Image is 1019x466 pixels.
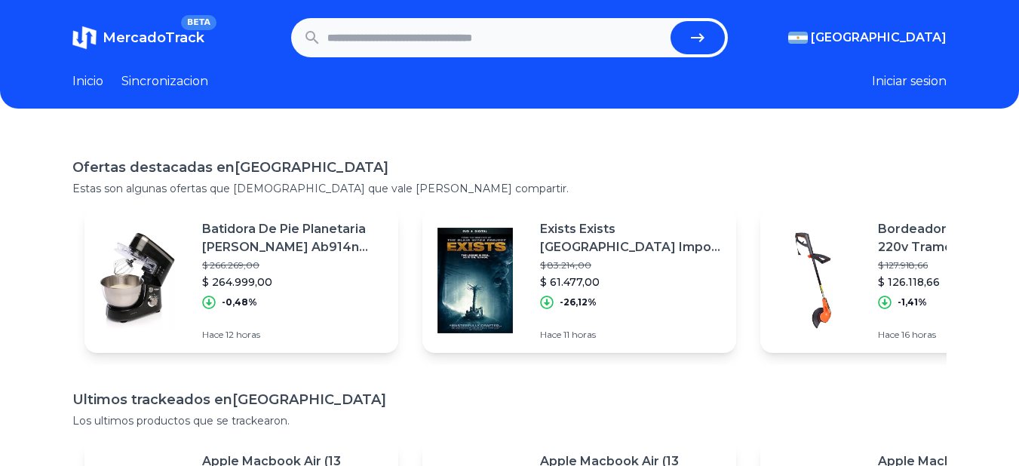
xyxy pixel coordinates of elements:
p: $ 264.999,00 [202,274,386,290]
span: [GEOGRAPHIC_DATA] [811,29,947,47]
p: -26,12% [560,296,597,308]
img: MercadoTrack [72,26,97,50]
button: [GEOGRAPHIC_DATA] [788,29,947,47]
a: Inicio [72,72,103,90]
img: Featured image [84,228,190,333]
a: MercadoTrackBETA [72,26,204,50]
h1: Ofertas destacadas en [GEOGRAPHIC_DATA] [72,157,947,178]
p: Exists Exists [GEOGRAPHIC_DATA] Import Dvd [540,220,724,256]
p: Batidora De Pie Planetaria [PERSON_NAME] Ab914n 700w Negro [202,220,386,256]
span: BETA [181,15,216,30]
p: $ 61.477,00 [540,274,724,290]
img: Featured image [760,228,866,333]
span: MercadoTrack [103,29,204,46]
p: Estas son algunas ofertas que [DEMOGRAPHIC_DATA] que vale [PERSON_NAME] compartir. [72,181,947,196]
h1: Ultimos trackeados en [GEOGRAPHIC_DATA] [72,389,947,410]
p: Hace 11 horas [540,329,724,341]
img: Argentina [788,32,808,44]
p: $ 266.269,00 [202,259,386,271]
a: Featured imageBatidora De Pie Planetaria [PERSON_NAME] Ab914n 700w Negro$ 266.269,00$ 264.999,00-... [84,208,398,353]
p: $ 83.214,00 [540,259,724,271]
a: Featured imageExists Exists [GEOGRAPHIC_DATA] Import Dvd$ 83.214,00$ 61.477,00-26,12%Hace 11 horas [422,208,736,353]
p: -1,41% [898,296,927,308]
p: -0,48% [222,296,257,308]
p: Hace 12 horas [202,329,386,341]
a: Sincronizacion [121,72,208,90]
img: Featured image [422,228,528,333]
button: Iniciar sesion [872,72,947,90]
p: Los ultimos productos que se trackearon. [72,413,947,428]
